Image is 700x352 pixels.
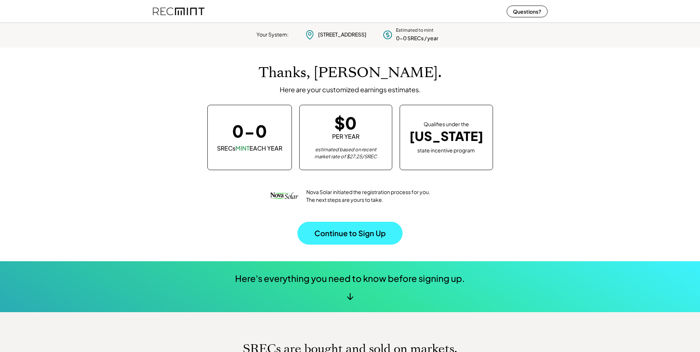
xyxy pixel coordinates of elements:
[280,85,421,94] div: Here are your customized earnings estimates.
[235,272,465,285] div: Here's everything you need to know before signing up.
[259,64,442,82] h1: Thanks, [PERSON_NAME].
[297,222,403,245] button: Continue to Sign Up
[235,144,249,152] font: MINT
[217,144,282,152] div: SRECs EACH YEAR
[507,6,548,17] button: Questions?
[332,132,359,141] div: PER YEAR
[334,114,357,131] div: $0
[256,31,289,38] div: Your System:
[396,35,438,42] div: 0-0 SRECs / year
[346,290,354,301] div: ↓
[309,146,383,161] div: estimated based on recent market rate of $27.25/SREC
[232,122,267,139] div: 0-0
[424,121,469,128] div: Qualifies under the
[409,129,483,144] div: [US_STATE]
[269,181,299,211] img: nova-solar.png
[153,1,204,21] img: recmint-logotype%403x%20%281%29.jpeg
[318,31,366,38] div: [STREET_ADDRESS]
[396,27,434,34] div: Estimated to mint
[417,146,475,154] div: state incentive program
[306,188,431,204] div: Nova Solar initiated the registration process for you. The next steps are yours to take.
